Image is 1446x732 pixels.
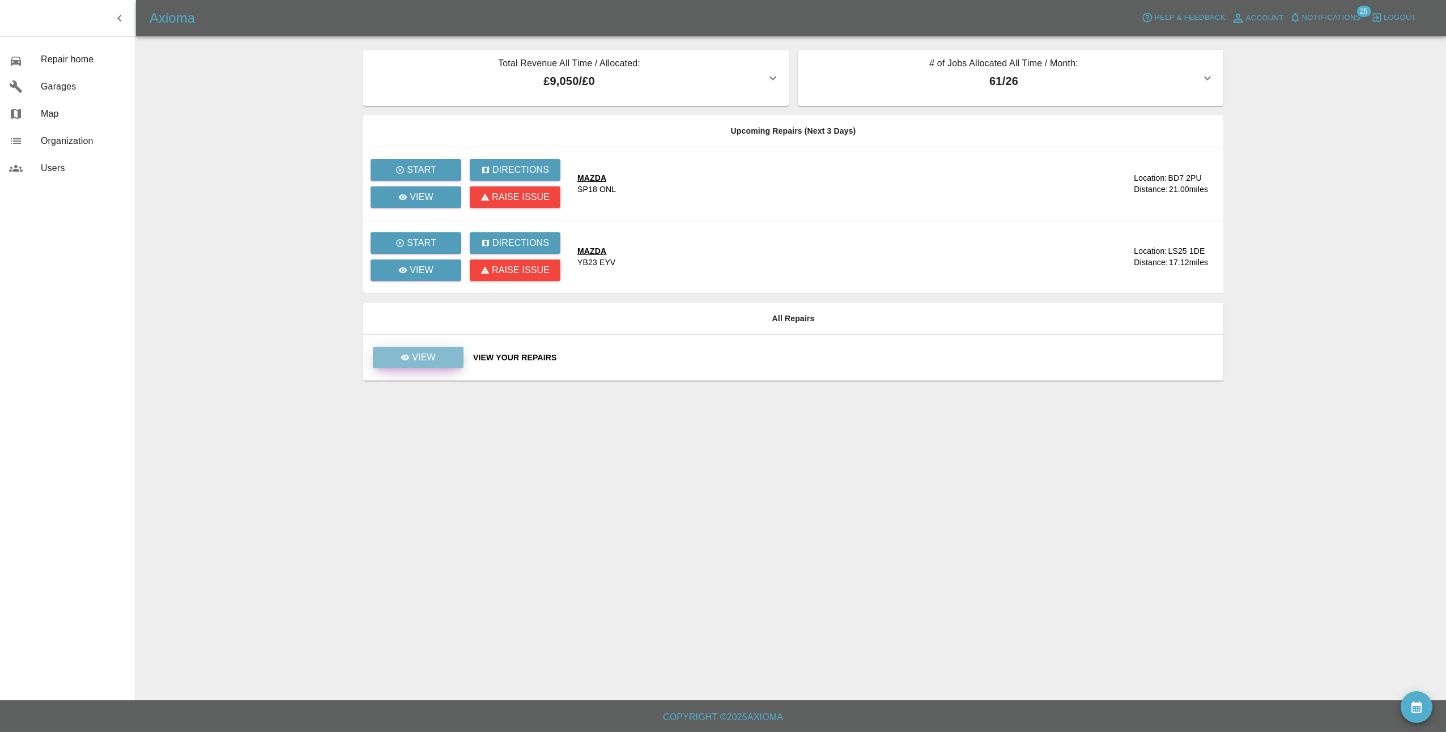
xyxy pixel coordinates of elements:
p: View [412,351,436,364]
p: # of Jobs Allocated All Time / Month: [807,57,1201,73]
span: Notifications [1302,11,1361,24]
button: Notifications [1287,9,1364,27]
h6: Copyright © 2025 Axioma [9,709,1437,725]
div: Location: [1134,172,1167,184]
a: View [371,259,461,281]
span: Map [41,107,126,121]
div: BD7 2PU [1168,172,1201,184]
button: Directions [470,159,560,181]
span: Garages [41,80,126,93]
button: Total Revenue All Time / Allocated:£9,050/£0 [363,50,789,106]
p: Raise issue [492,190,550,204]
p: £9,050 / £0 [372,73,766,90]
a: Location:BD7 2PUDistance:21.00miles [1084,172,1214,195]
p: View [410,263,433,277]
button: availability [1401,691,1432,723]
button: Raise issue [470,186,560,208]
span: Help & Feedback [1154,11,1225,24]
a: View [373,347,463,368]
span: 25 [1356,6,1371,17]
a: View [372,352,464,361]
div: SP18 ONL [577,184,616,195]
a: View [371,186,461,208]
span: Users [41,161,126,175]
h5: Axioma [150,9,195,27]
button: Help & Feedback [1139,9,1228,27]
th: Upcoming Repairs (Next 3 Days) [363,115,1223,147]
button: Raise issue [470,259,560,281]
div: LS25 1DE [1168,245,1205,257]
a: MAZDASP18 ONL [577,172,1075,195]
button: Logout [1368,9,1419,27]
div: 17.12 miles [1169,257,1214,268]
span: Account [1246,12,1284,25]
p: Directions [492,236,549,250]
div: Location: [1134,245,1167,257]
span: Logout [1384,11,1416,24]
a: Account [1228,9,1287,27]
div: 21.00 miles [1169,184,1214,195]
button: # of Jobs Allocated All Time / Month:61/26 [798,50,1223,106]
p: 61 / 26 [807,73,1201,90]
a: MAZDAYB23 EYV [577,245,1075,268]
button: Start [371,232,461,254]
p: View [410,190,433,204]
th: All Repairs [363,303,1223,335]
div: MAZDA [577,245,615,257]
a: Location:LS25 1DEDistance:17.12miles [1084,245,1214,268]
p: Start [407,163,436,177]
p: Directions [492,163,549,177]
div: Distance: [1134,184,1168,195]
div: YB23 EYV [577,257,615,268]
p: Raise issue [492,263,550,277]
div: Distance: [1134,257,1168,268]
div: MAZDA [577,172,616,184]
p: Start [407,236,436,250]
a: View Your Repairs [473,352,1214,363]
span: Repair home [41,53,126,66]
button: Directions [470,232,560,254]
button: Start [371,159,461,181]
span: Organization [41,134,126,148]
p: Total Revenue All Time / Allocated: [372,57,766,73]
